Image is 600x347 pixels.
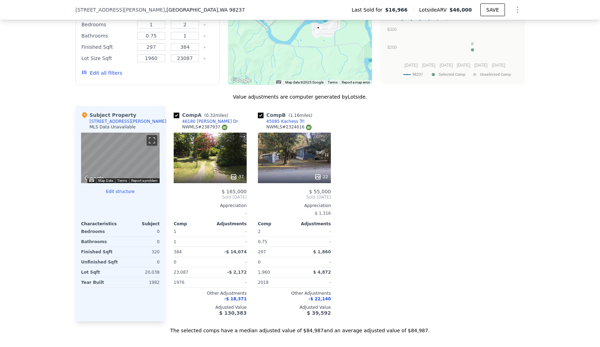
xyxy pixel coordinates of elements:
[352,6,385,13] span: Last Sold for
[314,173,328,180] div: 22
[120,221,160,227] div: Subject
[266,119,305,124] div: 45085 Kachess Trl
[471,42,474,46] text: B
[313,270,331,275] span: $ 4,872
[439,72,465,77] text: Selected Comp
[474,63,488,68] text: [DATE]
[290,113,300,118] span: 1.16
[81,189,160,194] button: Edit structure
[98,178,113,183] button: Map Data
[75,6,165,13] span: [STREET_ADDRESS][PERSON_NAME]
[182,124,227,130] div: NWMLS # 2387937
[449,7,472,13] span: $46,000
[258,270,270,275] span: 1,960
[307,310,331,316] span: $ 39,592
[75,93,525,100] div: Value adjustments are computer generated by Lotside .
[492,63,505,68] text: [DATE]
[122,257,160,267] div: 0
[203,57,206,60] button: Clear
[387,45,397,50] text: $200
[122,267,160,277] div: 20,038
[296,227,331,236] div: -
[258,229,261,234] span: 2
[222,189,247,194] span: $ 165,000
[342,80,370,84] a: Report a map error
[174,229,176,234] span: 1
[81,133,160,183] div: Street View
[296,257,331,267] div: -
[258,203,331,208] div: Appreciation
[440,63,453,68] text: [DATE]
[224,296,247,301] span: -$ 18,371
[174,291,247,296] div: Other Adjustments
[165,6,245,13] span: , [GEOGRAPHIC_DATA]
[219,310,247,316] span: $ 130,383
[131,179,158,182] a: Report a problem
[122,237,160,247] div: 0
[147,135,157,146] button: Toggle fullscreen view
[422,63,435,68] text: [DATE]
[203,35,206,38] button: Clear
[212,227,247,236] div: -
[315,211,331,216] span: $ 1,316
[81,20,133,29] div: Bedrooms
[210,221,247,227] div: Adjustments
[258,112,315,119] div: Comp B
[174,112,231,119] div: Comp A
[328,80,338,84] a: Terms (opens in new tab)
[122,278,160,287] div: 1982
[206,113,215,118] span: 0.32
[230,76,253,85] img: Google
[285,80,324,84] span: Map data ©2025 Google
[89,124,136,130] div: MLS Data Unavailable
[218,7,245,13] span: , WA 98237
[83,174,106,183] img: Google
[258,260,261,265] span: 0
[258,194,331,200] span: Sold [DATE]
[117,179,127,182] a: Terms (opens in new tab)
[480,72,511,77] text: Unselected Comp
[258,249,266,254] span: 297
[81,69,122,76] button: Edit all filters
[81,237,119,247] div: Bathrooms
[174,221,210,227] div: Comp
[83,174,106,183] a: Open this area in Google Maps (opens a new window)
[81,227,119,236] div: Bedrooms
[212,237,247,247] div: -
[412,72,423,77] text: 98237
[258,119,305,124] a: 45085 Kachess Trl
[294,221,331,227] div: Adjustments
[314,24,322,36] div: 46423 Baker Loop Rd
[81,53,133,63] div: Lot Size Sqft
[174,260,176,265] span: 0
[89,119,166,124] div: [STREET_ADDRESS][PERSON_NAME]
[387,27,397,32] text: $300
[258,278,293,287] div: 2018
[174,203,247,208] div: Appreciation
[224,249,247,254] span: -$ 14,074
[328,19,335,31] div: 46180 Baker Dr
[174,270,188,275] span: 23,087
[457,63,470,68] text: [DATE]
[203,24,206,26] button: Clear
[203,46,206,49] button: Clear
[122,227,160,236] div: 0
[480,4,505,16] button: SAVE
[258,221,294,227] div: Comp
[296,278,331,287] div: -
[258,237,293,247] div: 0.75
[227,270,247,275] span: -$ 2,172
[306,125,312,130] img: NWMLS Logo
[81,278,119,287] div: Year Built
[405,63,418,68] text: [DATE]
[201,113,231,118] span: ( miles)
[222,125,227,130] img: NWMLS Logo
[81,267,119,277] div: Lot Sqft
[230,173,244,180] div: 37
[174,237,209,247] div: 1
[258,291,331,296] div: Other Adjustments
[81,247,119,257] div: Finished Sqft
[385,6,408,13] span: $16,966
[286,113,315,118] span: ( miles)
[75,321,525,334] div: The selected comps have a median adjusted value of $84,987 and an average adjusted value of $84,9...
